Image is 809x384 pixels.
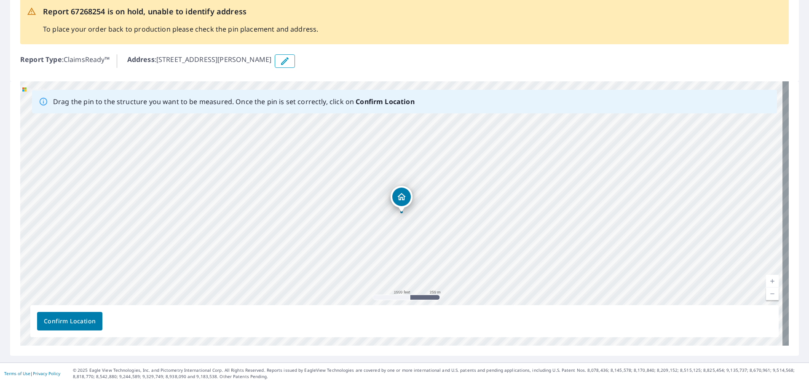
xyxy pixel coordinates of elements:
div: Dropped pin, building 1, Residential property, 1909 Road 2 sutten, IL 68979 [391,186,413,212]
p: : [STREET_ADDRESS][PERSON_NAME] [127,54,272,68]
p: © 2025 Eagle View Technologies, Inc. and Pictometry International Corp. All Rights Reserved. Repo... [73,367,805,380]
a: Privacy Policy [33,371,60,376]
b: Confirm Location [356,97,414,106]
a: Terms of Use [4,371,30,376]
a: Current Level 15, Zoom In [766,275,779,287]
span: Confirm Location [44,316,96,327]
p: : ClaimsReady™ [20,54,110,68]
b: Address [127,55,155,64]
p: Drag the pin to the structure you want to be measured. Once the pin is set correctly, click on [53,97,415,107]
p: | [4,371,60,376]
p: Report 67268254 is on hold, unable to identify address [43,6,318,17]
p: To place your order back to production please check the pin placement and address. [43,24,318,34]
a: Current Level 15, Zoom Out [766,287,779,300]
button: Confirm Location [37,312,102,330]
b: Report Type [20,55,62,64]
